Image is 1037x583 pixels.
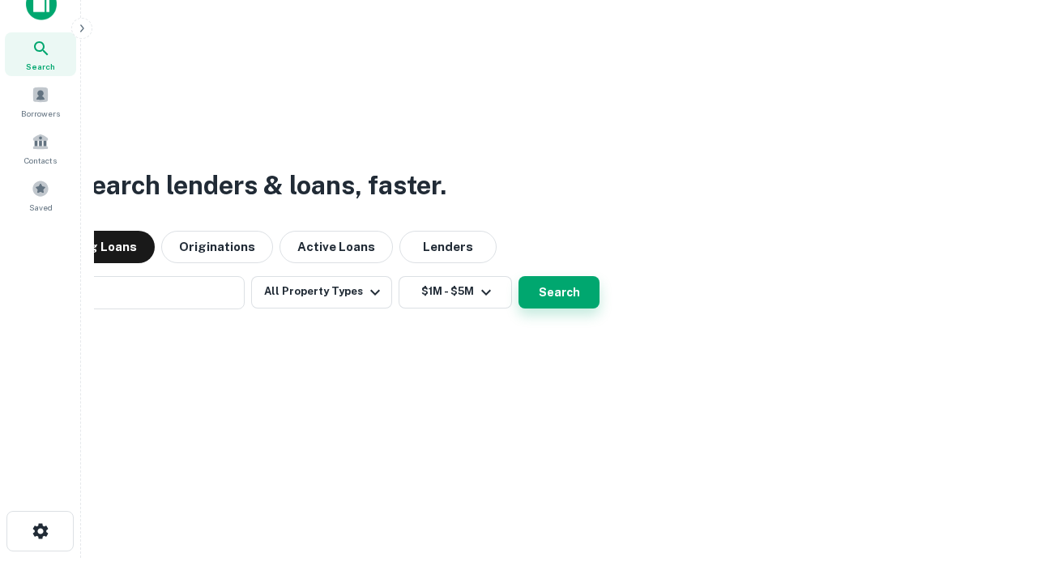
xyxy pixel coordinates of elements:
[399,276,512,309] button: $1M - $5M
[5,79,76,123] a: Borrowers
[251,276,392,309] button: All Property Types
[956,453,1037,531] iframe: Chat Widget
[5,126,76,170] a: Contacts
[399,231,497,263] button: Lenders
[26,60,55,73] span: Search
[161,231,273,263] button: Originations
[21,107,60,120] span: Borrowers
[29,201,53,214] span: Saved
[74,166,446,205] h3: Search lenders & loans, faster.
[5,173,76,217] a: Saved
[518,276,600,309] button: Search
[280,231,393,263] button: Active Loans
[5,32,76,76] a: Search
[24,154,57,167] span: Contacts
